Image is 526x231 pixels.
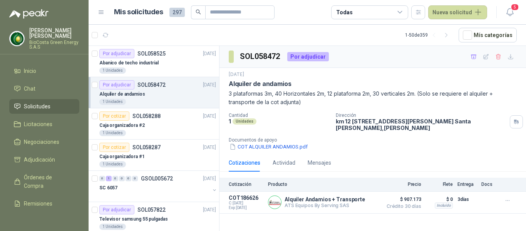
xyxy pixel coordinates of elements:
[99,184,117,192] p: SC 6057
[459,28,517,42] button: Mís categorías
[229,80,291,88] p: Alquiler de andamios
[229,195,263,201] p: COT186626
[106,176,112,181] div: 1
[24,102,50,111] span: Solicitudes
[9,9,49,19] img: Logo peakr
[426,182,453,187] p: Flete
[426,195,453,204] p: $ 0
[29,28,79,39] p: [PERSON_NAME] [PERSON_NAME]
[203,50,216,57] p: [DATE]
[229,158,260,167] div: Cotizaciones
[229,71,244,78] p: [DATE]
[285,202,365,208] p: ATS Equipos By Serving SAS
[9,81,79,96] a: Chat
[336,113,507,118] p: Dirección
[405,29,452,41] div: 1 - 50 de 359
[24,67,36,75] span: Inicio
[383,182,421,187] p: Precio
[511,3,519,11] span: 5
[428,5,487,19] button: Nueva solicitud
[29,40,79,49] p: BioCosta Green Energy S.A.S
[457,182,477,187] p: Entrega
[287,52,329,61] div: Por adjudicar
[99,205,134,214] div: Por adjudicar
[137,82,166,88] p: SOL058472
[99,49,134,58] div: Por adjudicar
[137,207,166,212] p: SOL057822
[99,216,168,223] p: Televisor samsung 55 pulgadas
[9,64,79,78] a: Inicio
[229,201,263,206] span: C: [DATE]
[132,176,138,181] div: 0
[89,77,219,108] a: Por adjudicarSOL058472[DATE] Alquiler de andamios1 Unidades
[308,158,331,167] div: Mensajes
[24,138,59,146] span: Negociaciones
[99,91,145,98] p: Alquiler de andamios
[203,81,216,89] p: [DATE]
[99,80,134,89] div: Por adjudicar
[89,108,219,140] a: Por cotizarSOL058288[DATE] Caja organizadora #21 Unidades
[9,99,79,114] a: Solicitudes
[99,59,159,67] p: Abanico de techo industrial
[229,113,330,118] p: Cantidad
[119,176,125,181] div: 0
[229,89,517,106] p: 3 plataformas 3m, 40 Horizontales 2m, 12 plataforma 2m, 30 verticales 2m. (Solo se requiere el al...
[112,176,118,181] div: 0
[9,196,79,211] a: Remisiones
[203,206,216,214] p: [DATE]
[229,206,263,210] span: Exp: [DATE]
[9,152,79,167] a: Adjudicación
[268,196,281,209] img: Company Logo
[137,51,166,56] p: SOL058525
[126,176,131,181] div: 0
[99,224,126,230] div: 1 Unidades
[99,143,129,152] div: Por cotizar
[233,118,256,125] div: Unidades
[229,118,231,125] p: 1
[99,67,126,74] div: 1 Unidades
[336,8,352,17] div: Todas
[24,84,35,93] span: Chat
[10,31,24,46] img: Company Logo
[99,161,126,167] div: 1 Unidades
[240,51,281,62] h3: SOL058472
[285,196,365,202] p: Alquiler Andamios + Transporte
[24,173,72,190] span: Órdenes de Compra
[141,176,173,181] p: GSOL005672
[9,117,79,132] a: Licitaciones
[169,8,185,17] span: 297
[24,155,55,164] span: Adjudicación
[196,9,201,15] span: search
[203,144,216,151] p: [DATE]
[99,174,218,199] a: 0 1 0 0 0 0 GSOL005672[DATE] SC 6057
[99,130,126,136] div: 1 Unidades
[336,118,507,131] p: km 12 [STREET_ADDRESS][PERSON_NAME] Santa [PERSON_NAME] , [PERSON_NAME]
[229,182,263,187] p: Cotización
[383,204,421,209] span: Crédito 30 días
[114,7,163,18] h1: Mis solicitudes
[89,140,219,171] a: Por cotizarSOL058287[DATE] Caja organizadora #11 Unidades
[99,99,126,105] div: 1 Unidades
[9,135,79,149] a: Negociaciones
[24,199,52,208] span: Remisiones
[457,195,477,204] p: 3 días
[89,46,219,77] a: Por adjudicarSOL058525[DATE] Abanico de techo industrial1 Unidades
[435,202,453,209] div: Incluido
[203,175,216,182] p: [DATE]
[383,195,421,204] span: $ 907.173
[24,120,52,128] span: Licitaciones
[132,113,161,119] p: SOL058288
[273,158,295,167] div: Actividad
[268,182,378,187] p: Producto
[481,182,497,187] p: Docs
[229,143,308,151] button: COT ALQUILER ANDAMIOS.pdf
[99,153,145,160] p: Caja organizadora #1
[9,170,79,193] a: Órdenes de Compra
[503,5,517,19] button: 5
[229,137,523,143] p: Documentos de apoyo
[132,145,161,150] p: SOL058287
[99,122,145,129] p: Caja organizadora #2
[99,176,105,181] div: 0
[203,113,216,120] p: [DATE]
[99,111,129,121] div: Por cotizar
